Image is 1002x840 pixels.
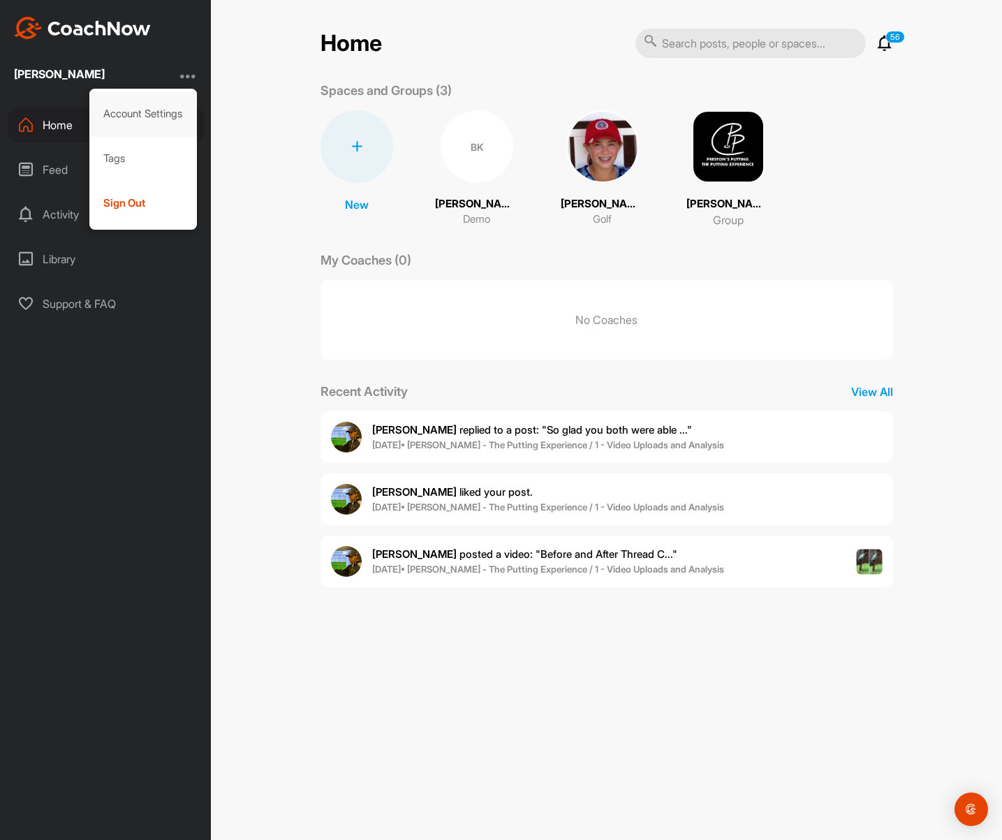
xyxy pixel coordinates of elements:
[635,29,866,58] input: Search posts, people or spaces...
[372,485,457,499] b: [PERSON_NAME]
[435,110,519,228] a: BK[PERSON_NAME]Demo
[566,110,639,183] img: square_051d2f1798d85dd64291b7c47f97d16b.jpg
[8,197,205,232] div: Activity
[561,196,644,212] p: [PERSON_NAME]
[14,68,105,80] div: [PERSON_NAME]
[89,137,198,182] div: Tags
[372,423,692,436] span: replied to a post : "So glad you both were able ..."
[8,286,205,321] div: Support & FAQ
[885,31,905,43] p: 56
[8,152,205,187] div: Feed
[331,546,362,577] img: user avatar
[321,30,382,57] h2: Home
[331,484,362,515] img: user avatar
[321,251,411,270] p: My Coaches (0)
[856,549,883,575] img: post image
[14,17,151,39] img: CoachNow
[331,422,362,452] img: user avatar
[372,423,457,436] b: [PERSON_NAME]
[372,547,457,561] b: [PERSON_NAME]
[851,383,893,400] p: View All
[372,439,724,450] b: [DATE] • [PERSON_NAME] - The Putting Experience / 1 - Video Uploads and Analysis
[435,196,519,212] p: [PERSON_NAME]
[955,793,988,826] div: Open Intercom Messenger
[321,382,408,401] p: Recent Activity
[8,108,205,142] div: Home
[561,110,644,228] a: [PERSON_NAME]Golf
[441,110,513,183] div: BK
[321,280,893,360] p: No Coaches
[89,92,198,137] div: Account Settings
[89,182,198,226] div: Sign Out
[713,212,744,228] p: Group
[593,212,612,228] p: Golf
[372,501,724,513] b: [DATE] • [PERSON_NAME] - The Putting Experience / 1 - Video Uploads and Analysis
[321,81,452,100] p: Spaces and Groups (3)
[686,196,770,212] p: [PERSON_NAME] - The Putting Experience
[345,196,369,213] p: New
[372,547,677,561] span: posted a video : " Before and After Thread C... "
[692,110,765,183] img: square_1c1927034018b3cea3416a5da8c75d2e.png
[372,485,533,499] span: liked your post .
[463,212,490,228] p: Demo
[8,242,205,277] div: Library
[686,110,770,228] a: [PERSON_NAME] - The Putting ExperienceGroup
[372,563,724,575] b: [DATE] • [PERSON_NAME] - The Putting Experience / 1 - Video Uploads and Analysis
